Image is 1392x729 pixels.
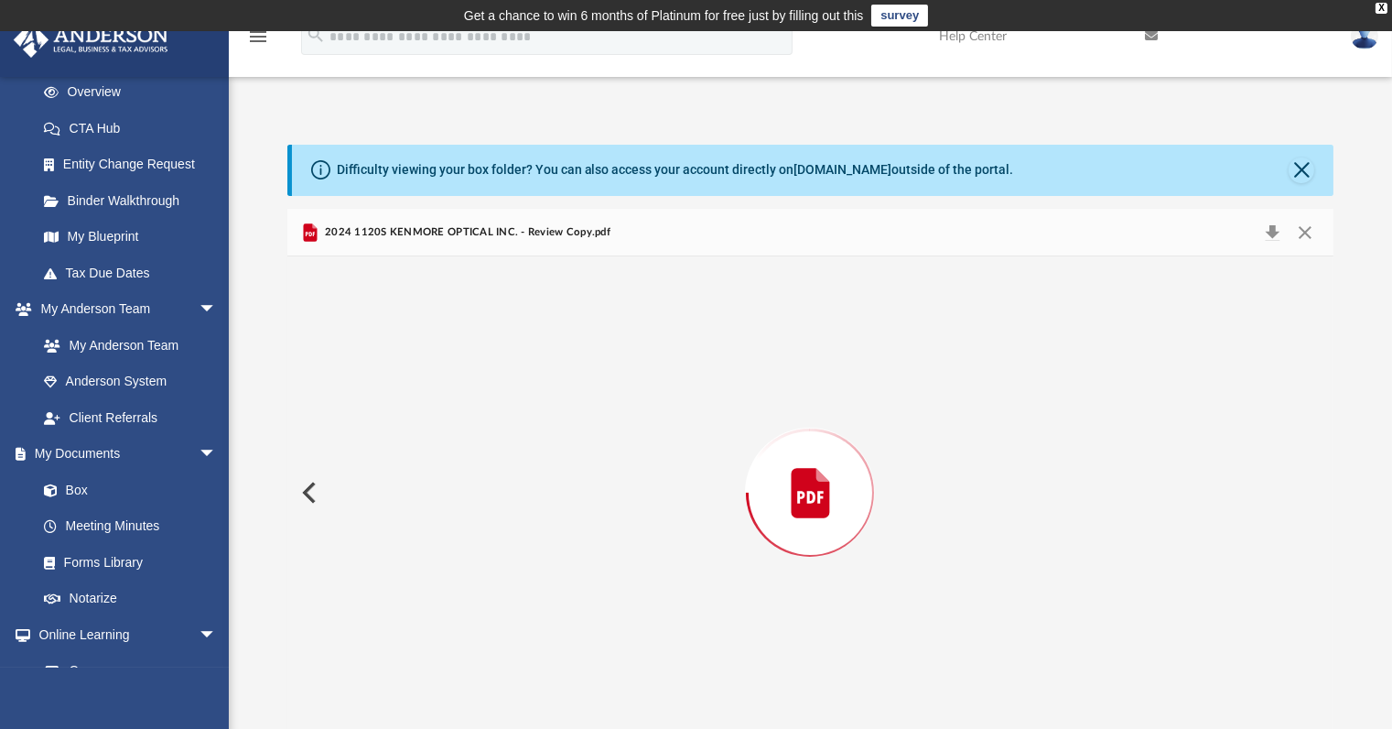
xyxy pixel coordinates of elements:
[26,472,226,508] a: Box
[1376,3,1387,14] div: close
[26,182,244,219] a: Binder Walkthrough
[247,35,269,48] a: menu
[247,26,269,48] i: menu
[199,616,235,654] span: arrow_drop_down
[26,219,235,256] a: My Blueprint
[306,25,326,45] i: search
[1351,23,1378,49] img: User Pic
[26,147,244,183] a: Entity Change Request
[26,508,235,545] a: Meeting Minutes
[287,467,328,518] button: Previous File
[13,291,235,328] a: My Anderson Teamarrow_drop_down
[1289,220,1322,245] button: Close
[1289,158,1314,183] button: Close
[13,436,235,473] a: My Documentsarrow_drop_down
[26,399,235,436] a: Client Referrals
[871,5,928,27] a: survey
[26,327,226,364] a: My Anderson Team
[199,436,235,473] span: arrow_drop_down
[199,291,235,329] span: arrow_drop_down
[13,616,235,653] a: Online Learningarrow_drop_down
[794,162,892,177] a: [DOMAIN_NAME]
[321,224,610,241] span: 2024 1120S KENMORE OPTICAL INC. - Review Copy.pdf
[26,364,235,400] a: Anderson System
[1257,220,1289,245] button: Download
[464,5,864,27] div: Get a chance to win 6 months of Platinum for free just by filling out this
[26,74,244,111] a: Overview
[337,160,1014,180] div: Difficulty viewing your box folder? You can also access your account directly on outside of the p...
[8,22,174,58] img: Anderson Advisors Platinum Portal
[26,255,244,291] a: Tax Due Dates
[26,110,244,147] a: CTA Hub
[26,544,226,581] a: Forms Library
[26,653,235,690] a: Courses
[26,581,235,617] a: Notarize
